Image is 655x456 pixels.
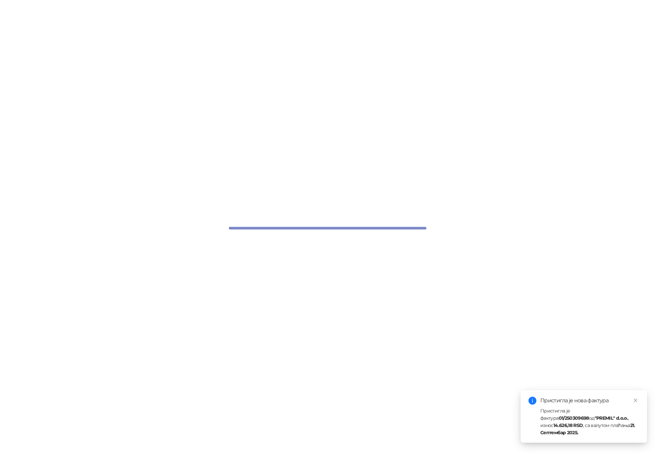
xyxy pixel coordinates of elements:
span: close [633,398,638,403]
div: Пристигла је фактура од , износ , са валутом плаћања [540,407,639,436]
strong: 14.626,18 RSD [554,422,583,428]
strong: 01/250309698 [559,415,589,421]
div: Пристигла је нова фактура [540,397,639,405]
a: Close [632,397,639,404]
strong: "PREMIL" d.o.o. [595,415,628,421]
strong: 21. Септембар 2025. [540,422,635,436]
span: info-circle [529,397,536,405]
